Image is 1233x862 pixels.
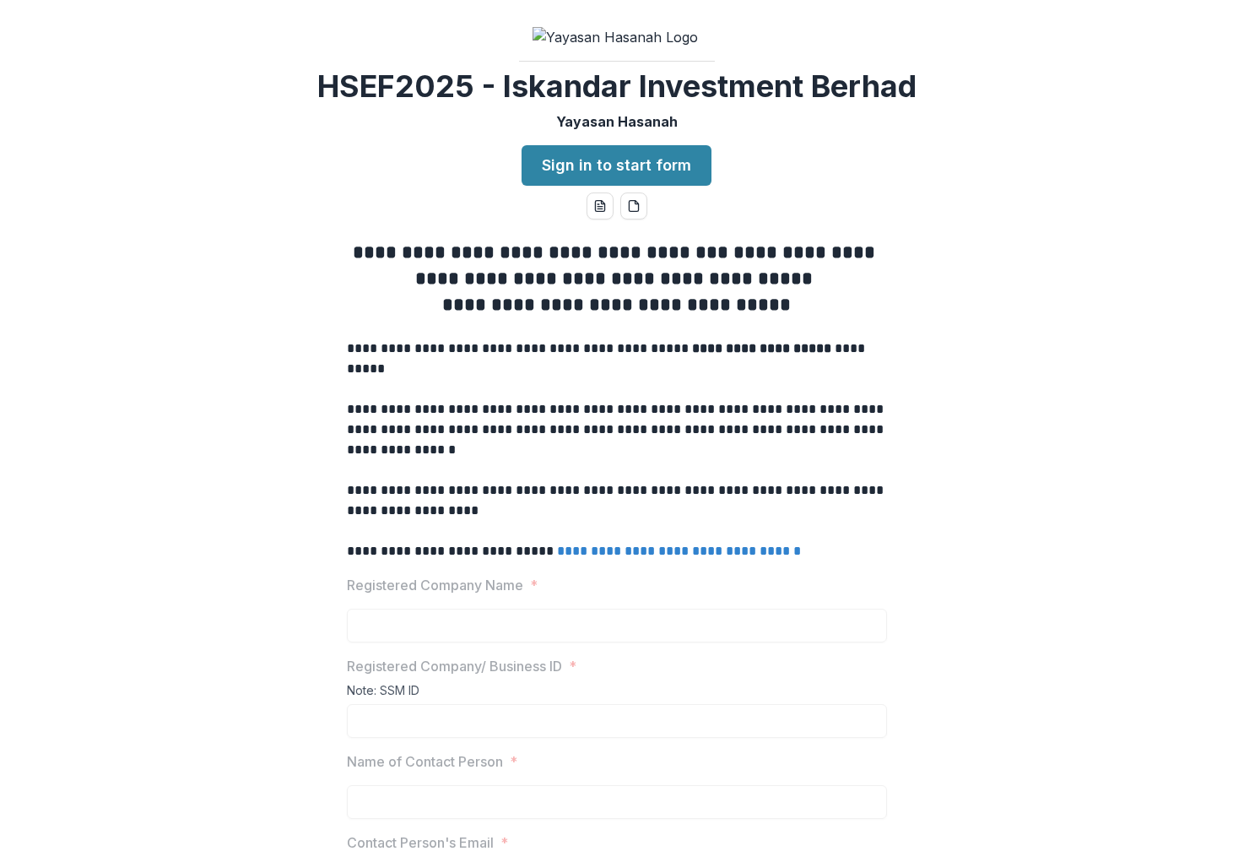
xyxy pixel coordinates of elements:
[620,192,647,220] button: pdf-download
[347,656,562,676] p: Registered Company/ Business ID
[587,192,614,220] button: word-download
[347,683,887,704] div: Note: SSM ID
[522,145,711,186] a: Sign in to start form
[317,68,917,105] h2: HSEF2025 - Iskandar Investment Berhad
[347,751,503,772] p: Name of Contact Person
[556,111,678,132] p: Yayasan Hasanah
[533,27,701,47] img: Yayasan Hasanah Logo
[347,832,494,853] p: Contact Person's Email
[347,575,523,595] p: Registered Company Name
